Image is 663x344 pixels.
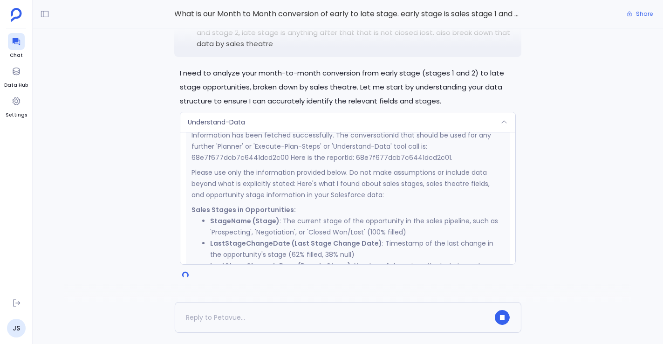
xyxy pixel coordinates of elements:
[210,260,504,282] li: : Number of days since the last stage change (100% filled)
[6,93,27,119] a: Settings
[210,239,382,248] strong: LastStageChangeDate (Last Stage Change Date)
[621,7,658,21] button: Share
[191,167,504,200] p: Please use only the information provided below. Do not make assumptions or include data beyond wh...
[8,33,25,59] a: Chat
[191,205,296,214] strong: Sales Stages in Opportunities:
[636,10,653,18] span: Share
[11,8,22,22] img: petavue logo
[210,238,504,260] li: : Timestamp of the last change in the opportunity's stage (62% filled, 38% null)
[174,8,521,20] span: What is our Month to Month conversion of early to late stage. early stage is sales stage 1 and st...
[180,66,515,108] p: I need to analyze your month-to-month conversion from early stage (stages 1 and 2) to late stage ...
[188,117,245,127] span: Understand-Data
[7,319,26,337] a: JS
[4,82,28,89] span: Data Hub
[210,261,351,270] strong: LastStageChangeInDays (Days In Stage)
[8,52,25,59] span: Chat
[210,216,280,226] strong: StageName (Stage)
[191,130,504,163] p: Information has been fetched successfully. The conversationId that should be used for any further...
[4,63,28,89] a: Data Hub
[210,215,504,238] li: : The current stage of the opportunity in the sales pipeline, such as 'Prospecting', 'Negotiation...
[6,111,27,119] span: Settings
